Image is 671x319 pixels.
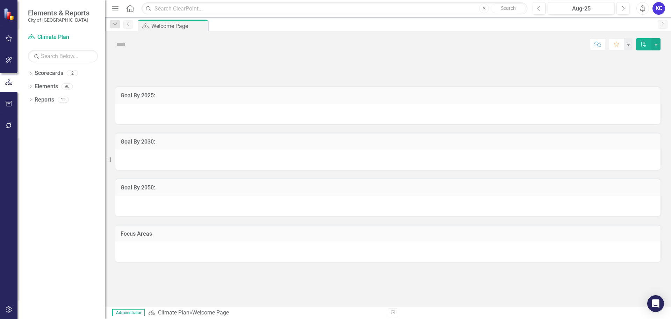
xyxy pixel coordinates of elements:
[491,4,526,13] button: Search
[142,2,527,15] input: Search ClearPoint...
[501,5,516,11] span: Search
[67,70,78,76] div: 2
[62,84,73,90] div: 96
[28,50,98,62] input: Search Below...
[652,2,665,15] button: KC
[35,83,58,91] a: Elements
[28,17,89,23] small: City of [GEOGRAPHIC_DATA]
[28,9,89,17] span: Elements & Reports
[121,231,655,237] h3: Focus Areas
[112,309,145,316] span: Administrator
[148,309,383,317] div: »
[28,33,98,41] a: Climate Plan
[647,295,664,312] div: Open Intercom Messenger
[121,92,655,99] h3: Goal By 2025:
[121,185,655,191] h3: Goal By 2050:
[115,39,127,50] img: Not Defined
[35,69,63,77] a: Scorecards
[548,2,615,15] button: Aug-25
[35,96,54,104] a: Reports
[3,8,16,20] img: ClearPoint Strategy
[550,5,612,13] div: Aug-25
[58,97,69,103] div: 12
[192,309,229,316] div: Welcome Page
[121,139,655,145] h3: Goal By 2030:
[158,309,189,316] a: Climate Plan
[151,22,206,30] div: Welcome Page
